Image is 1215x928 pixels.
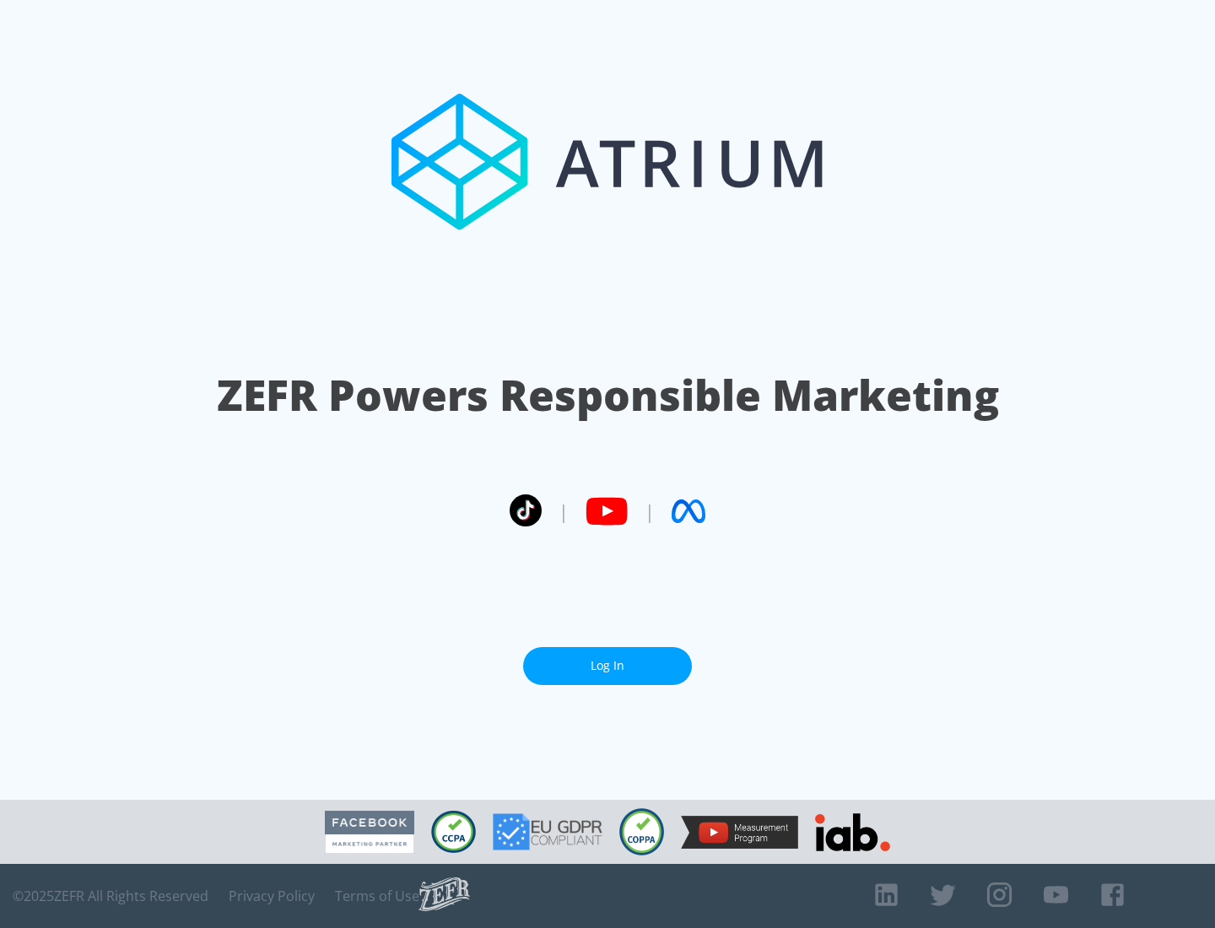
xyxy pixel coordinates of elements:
img: CCPA Compliant [431,811,476,853]
span: © 2025 ZEFR All Rights Reserved [13,888,208,904]
span: | [559,499,569,524]
a: Privacy Policy [229,888,315,904]
img: YouTube Measurement Program [681,816,798,849]
span: | [645,499,655,524]
h1: ZEFR Powers Responsible Marketing [217,366,999,424]
a: Log In [523,647,692,685]
a: Terms of Use [335,888,419,904]
img: COPPA Compliant [619,808,664,855]
img: GDPR Compliant [493,813,602,850]
img: IAB [815,813,890,851]
img: Facebook Marketing Partner [325,811,414,854]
